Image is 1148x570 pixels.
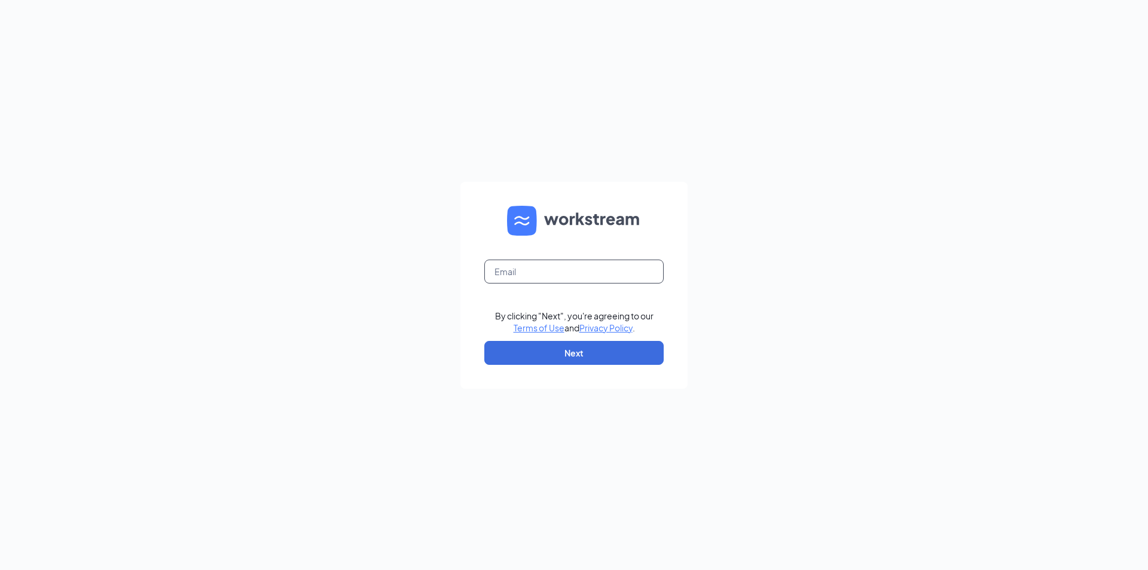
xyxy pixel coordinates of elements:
[507,206,641,236] img: WS logo and Workstream text
[484,341,664,365] button: Next
[495,310,654,334] div: By clicking "Next", you're agreeing to our and .
[514,322,564,333] a: Terms of Use
[484,260,664,284] input: Email
[579,322,633,333] a: Privacy Policy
